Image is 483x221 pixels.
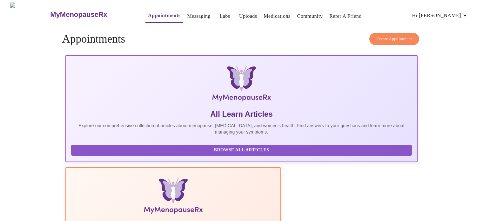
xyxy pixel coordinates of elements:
span: Create Appointment [377,35,412,43]
button: Uploads [237,10,260,23]
button: Medications [261,10,293,23]
a: Community [297,12,323,21]
a: Labs [219,12,230,21]
button: Hi [PERSON_NAME] [410,9,471,22]
a: Appointments [148,11,180,20]
a: Uploads [239,12,257,21]
a: Messaging [187,12,210,21]
span: Browse All Articles [77,146,406,154]
a: Medications [264,12,290,21]
span: Hi [PERSON_NAME] [412,11,469,20]
img: Menopause Manual [104,178,243,216]
button: Create Appointment [369,33,419,45]
button: Messaging [184,10,213,23]
h5: All Learn Articles [71,109,412,119]
a: Refer a Friend [329,12,362,21]
a: Browse All Articles [71,147,414,152]
img: MyMenopauseRx Logo [10,3,50,26]
h3: MyMenopauseRx [50,10,107,19]
button: Refer a Friend [327,10,364,23]
img: MyMenopauseRx Logo [124,66,359,104]
button: Community [295,10,325,23]
button: Browse All Articles [71,145,412,156]
p: Explore our comprehensive collection of articles about menopause, [MEDICAL_DATA], and women's hea... [71,122,412,135]
button: Labs [215,10,235,23]
button: Appointments [145,9,183,23]
a: MyMenopauseRx [50,3,133,26]
h4: Appointments [62,33,421,45]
